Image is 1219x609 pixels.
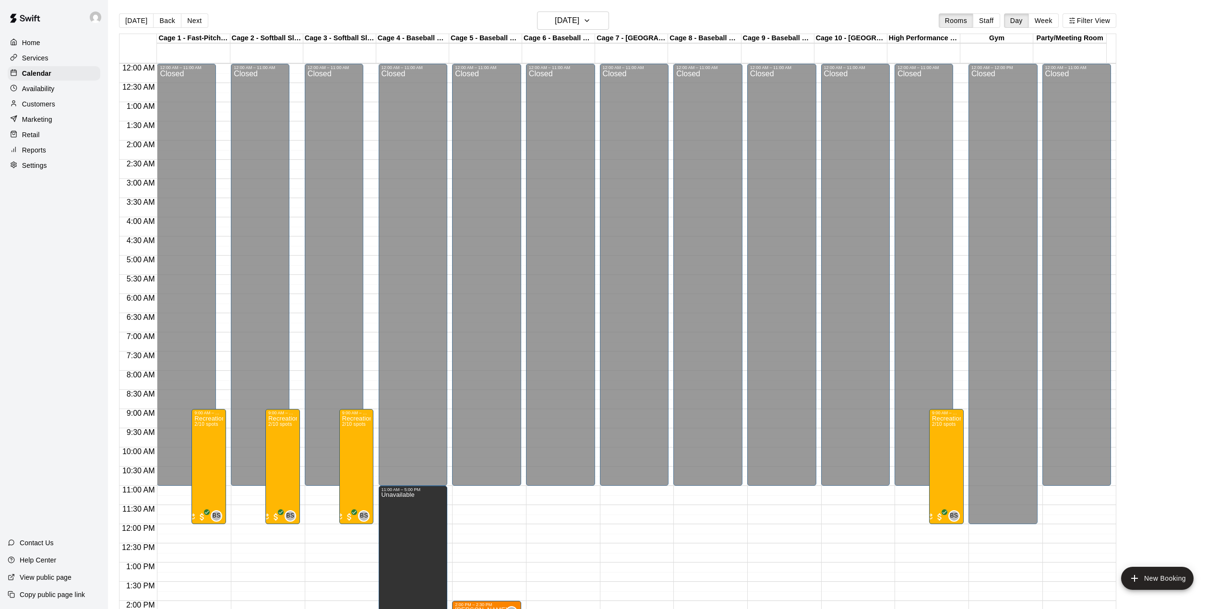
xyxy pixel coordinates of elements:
span: BS [950,511,958,521]
div: 9:00 AM – 12:00 PM [932,410,961,415]
div: 12:00 AM – 11:00 AM [750,65,813,70]
div: 12:00 AM – 11:00 AM [308,65,360,70]
p: Help Center [20,555,56,565]
div: Cage 3 - Softball Slo-pitch Iron [PERSON_NAME] & Baseball Pitching Machine [303,34,376,43]
p: Availability [22,84,55,94]
span: 9:00 AM [124,409,157,417]
button: [DATE] [119,13,154,28]
button: Rooms [939,13,973,28]
span: 11:00 AM [120,486,157,494]
div: Closed [676,70,740,489]
div: 12:00 AM – 11:00 AM: Closed [600,64,669,486]
span: 2/10 spots filled [268,422,292,427]
p: Settings [22,161,47,170]
p: View public page [20,573,72,582]
div: Closed [824,70,887,489]
div: Closed [308,70,360,489]
a: Marketing [8,112,100,127]
button: Week [1028,13,1059,28]
span: 6:00 AM [124,294,157,302]
div: 12:00 AM – 11:00 AM: Closed [157,64,215,486]
div: Baseline Staff [358,510,370,522]
div: Closed [1045,70,1109,489]
span: 2:00 PM [124,601,157,609]
div: 12:00 AM – 11:00 AM: Closed [379,64,448,486]
span: All customers have paid [271,512,281,522]
span: 1:30 PM [124,582,157,590]
p: Home [22,38,40,47]
span: All customers have paid [935,512,944,522]
div: 9:00 AM – 12:00 PM: Recreational Camp Half Day [339,409,374,524]
span: BS [213,511,221,521]
p: Copy public page link [20,590,85,599]
div: Cage 8 - Baseball Pitching Machine [668,34,741,43]
div: Closed [455,70,518,489]
span: 3:30 AM [124,198,157,206]
span: 1:00 PM [124,562,157,571]
span: 12:00 PM [120,524,157,532]
div: High Performance Lane [887,34,960,43]
a: Home [8,35,100,50]
a: Reports [8,143,100,157]
div: Gym [960,34,1033,43]
span: 4:00 AM [124,217,157,225]
p: Retail [22,130,40,140]
span: 9:30 AM [124,428,157,436]
div: 12:00 AM – 11:00 AM [603,65,666,70]
a: Services [8,51,100,65]
p: Calendar [22,69,51,78]
span: 2/10 spots filled [194,422,218,427]
span: 6:30 AM [124,313,157,321]
button: [DATE] [537,12,609,30]
span: 10:00 AM [120,447,157,456]
span: 10:30 AM [120,467,157,475]
span: BS [286,511,294,521]
span: 2/10 spots filled [932,422,956,427]
div: 12:00 AM – 11:00 AM [455,65,518,70]
button: add [1121,567,1194,590]
div: 12:00 AM – 11:00 AM [824,65,887,70]
div: 12:00 AM – 11:00 AM [382,65,445,70]
div: 11:00 AM – 5:00 PM [382,487,445,492]
div: 12:00 AM – 11:00 AM: Closed [895,64,953,486]
span: 1:00 AM [124,102,157,110]
div: 2:00 PM – 2:30 PM [455,602,518,607]
div: Closed [971,70,1035,527]
span: Baseline Staff [362,510,370,522]
span: 3:00 AM [124,179,157,187]
span: Baseline Staff [288,510,296,522]
div: 9:00 AM – 12:00 PM: Recreational Camp Half Day [191,409,226,524]
span: 2:30 AM [124,160,157,168]
div: Cage 2 - Softball Slo-pitch Iron [PERSON_NAME] & Hack Attack Baseball Pitching Machine [230,34,303,43]
div: Baseline Staff [285,510,296,522]
a: Calendar [8,66,100,81]
div: 12:00 AM – 11:00 AM: Closed [305,64,363,486]
div: 12:00 AM – 11:00 AM [234,65,287,70]
img: Joe Florio [90,12,101,23]
div: Cage 5 - Baseball Pitching Machine [449,34,522,43]
span: 2:00 AM [124,141,157,149]
div: 12:00 AM – 11:00 AM: Closed [1042,64,1111,486]
span: 5:30 AM [124,275,157,283]
span: 8:30 AM [124,390,157,398]
a: Customers [8,97,100,111]
span: All customers have paid [197,512,207,522]
div: 9:00 AM – 12:00 PM [268,410,297,415]
div: Joe Florio [88,8,108,27]
div: Baseline Staff [211,510,222,522]
div: 9:00 AM – 12:00 PM: Recreational Camp Half Day [265,409,300,524]
span: Baseline Staff [215,510,222,522]
div: Cage 1 - Fast-Pitch Machine and Automatic Baseball Hack Attack Pitching Machine [157,34,230,43]
div: 12:00 AM – 11:00 AM [529,65,592,70]
p: Marketing [22,115,52,124]
span: 12:30 PM [120,543,157,551]
a: Availability [8,82,100,96]
p: Contact Us [20,538,54,548]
